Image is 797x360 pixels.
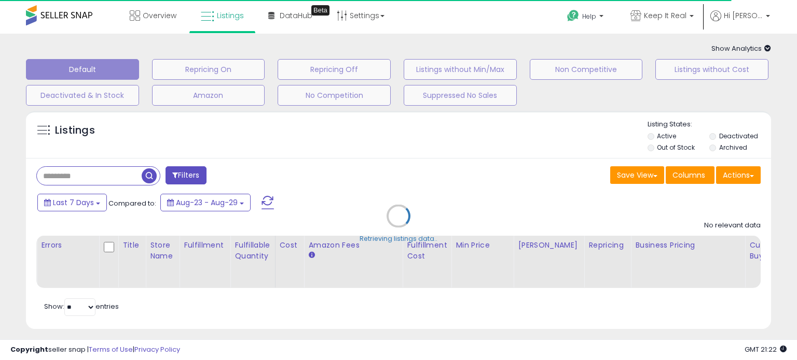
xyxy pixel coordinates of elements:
[724,10,763,21] span: Hi [PERSON_NAME]
[559,2,614,34] a: Help
[134,344,180,354] a: Privacy Policy
[360,234,437,243] div: Retrieving listings data..
[26,85,139,106] button: Deactivated & In Stock
[278,59,391,80] button: Repricing Off
[711,44,771,53] span: Show Analytics
[280,10,312,21] span: DataHub
[710,10,770,34] a: Hi [PERSON_NAME]
[404,85,517,106] button: Suppressed No Sales
[530,59,643,80] button: Non Competitive
[567,9,580,22] i: Get Help
[152,59,265,80] button: Repricing On
[89,344,133,354] a: Terms of Use
[404,59,517,80] button: Listings without Min/Max
[143,10,176,21] span: Overview
[582,12,596,21] span: Help
[311,5,329,16] div: Tooltip anchor
[278,85,391,106] button: No Competition
[644,10,686,21] span: Keep It Real
[26,59,139,80] button: Default
[10,344,48,354] strong: Copyright
[10,345,180,355] div: seller snap | |
[152,85,265,106] button: Amazon
[655,59,768,80] button: Listings without Cost
[745,344,787,354] span: 2025-09-6 21:22 GMT
[217,10,244,21] span: Listings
